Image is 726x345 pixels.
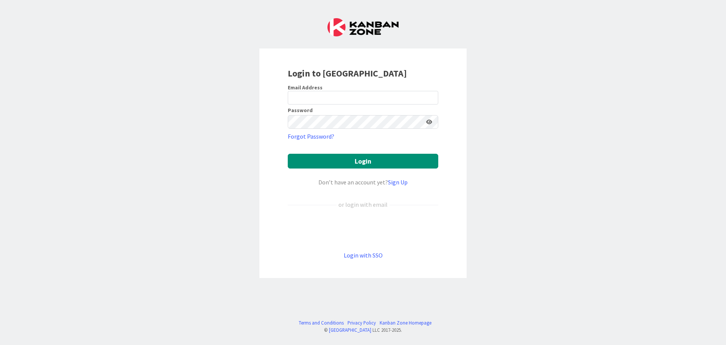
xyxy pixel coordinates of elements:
[347,319,376,326] a: Privacy Policy
[288,132,334,141] a: Forgot Password?
[329,327,371,333] a: [GEOGRAPHIC_DATA]
[344,251,383,259] a: Login with SSO
[288,108,313,113] label: Password
[337,200,389,209] div: or login with email
[327,18,399,36] img: Kanban Zone
[288,84,323,91] label: Email Address
[380,319,431,326] a: Kanban Zone Homepage
[299,319,344,326] a: Terms and Conditions
[284,222,442,238] iframe: Sign in with Google Button
[388,178,408,186] a: Sign Up
[288,154,438,169] button: Login
[288,67,407,79] b: Login to [GEOGRAPHIC_DATA]
[295,326,431,334] div: © LLC 2017- 2025 .
[288,178,438,187] div: Don’t have an account yet?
